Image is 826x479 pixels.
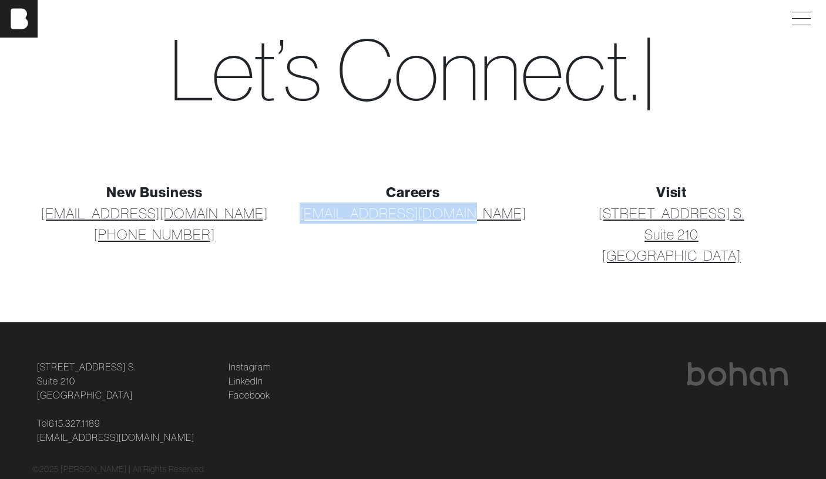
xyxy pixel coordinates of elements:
[37,360,136,402] a: [STREET_ADDRESS] S.Suite 210[GEOGRAPHIC_DATA]
[37,430,194,444] a: [EMAIL_ADDRESS][DOMAIN_NAME]
[599,203,744,266] a: [STREET_ADDRESS] S.Suite 210[GEOGRAPHIC_DATA]
[169,16,322,123] span: Let’s
[291,181,535,203] div: Careers
[32,181,277,203] div: New Business
[641,16,657,123] span: |
[94,224,215,245] a: [PHONE_NUMBER]
[37,416,214,444] p: Tel
[49,416,100,430] a: 615.327.1189
[61,463,206,475] p: [PERSON_NAME] | All Rights Reserved.
[229,388,270,402] a: Facebook
[300,203,526,224] a: [EMAIL_ADDRESS][DOMAIN_NAME]
[32,463,794,475] div: © 2025
[549,181,794,203] div: Visit
[229,360,271,374] a: Instagram
[229,374,263,388] a: LinkedIn
[41,203,268,224] a: [EMAIL_ADDRESS][DOMAIN_NAME]
[337,16,640,123] span: C o n n e c t .
[686,362,789,386] img: bohan logo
